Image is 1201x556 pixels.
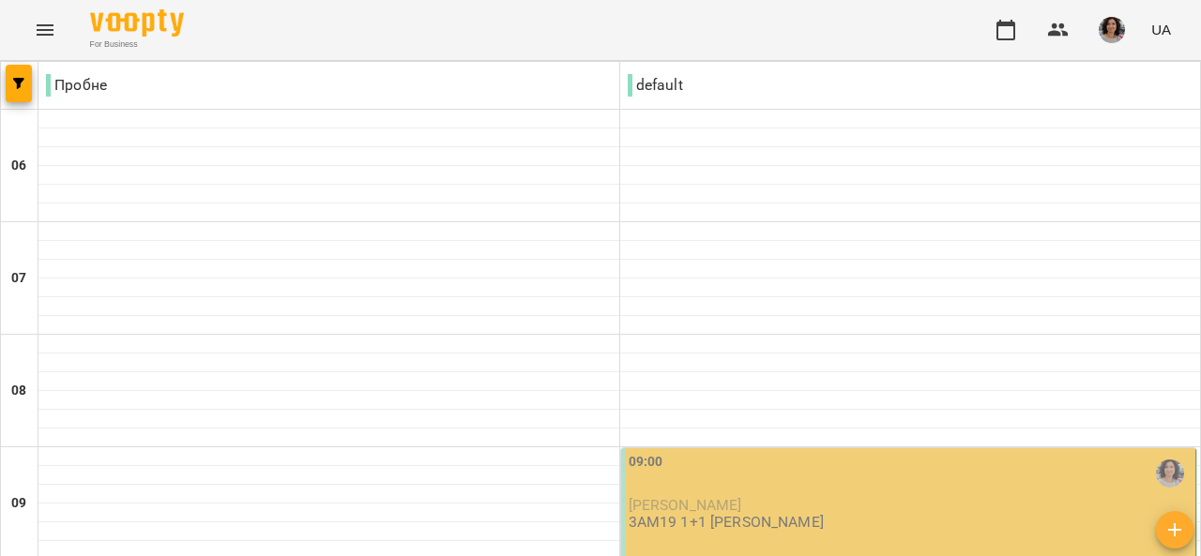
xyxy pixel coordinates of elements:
h6: 07 [11,268,26,289]
h6: 09 [11,493,26,514]
button: Menu [23,8,68,53]
p: Пробне [46,74,107,97]
p: default [628,74,683,97]
img: Voopty Logo [90,9,184,37]
img: d9c92f593e129183708ef02aeb897e7f.jpg [1099,17,1125,43]
img: Гавурська Надія Вікторівна [1156,459,1184,488]
h6: 06 [11,156,26,176]
p: 3АМ19 1+1 [PERSON_NAME] [629,514,824,530]
span: [PERSON_NAME] [629,496,742,514]
span: UA [1151,20,1171,39]
h6: 08 [11,381,26,401]
span: For Business [90,38,184,51]
button: Створити урок [1156,511,1193,548]
button: UA [1144,12,1178,47]
label: 09:00 [629,452,663,473]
